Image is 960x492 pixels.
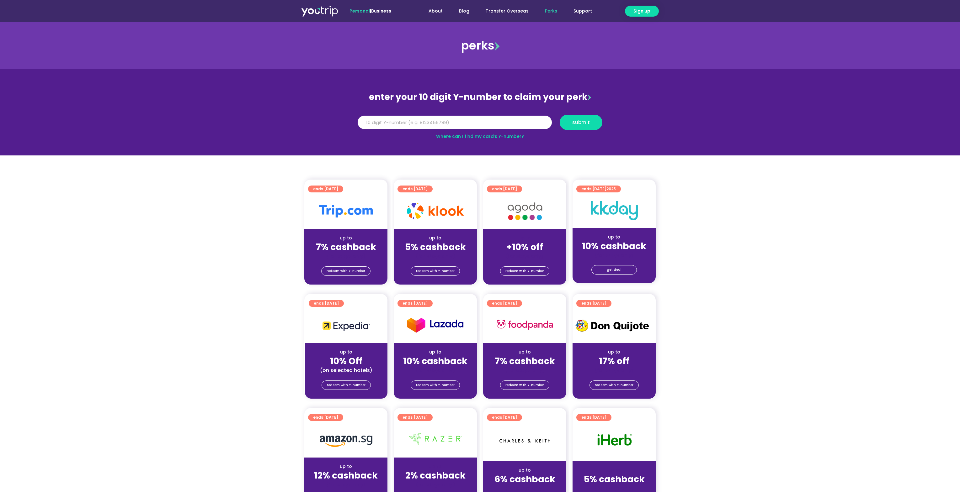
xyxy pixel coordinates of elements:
[572,120,590,125] span: submit
[327,381,365,390] span: redeem with Y-number
[327,267,365,275] span: redeem with Y-number
[560,115,602,130] button: submit
[411,380,460,390] a: redeem with Y-number
[581,414,606,421] span: ends [DATE]
[487,414,522,421] a: ends [DATE]
[578,485,651,492] div: (for stays only)
[488,253,561,259] div: (for stays only)
[309,235,382,241] div: up to
[308,186,343,192] a: ends [DATE]
[589,380,639,390] a: redeem with Y-number
[330,355,362,367] strong: 10% Off
[595,381,633,390] span: redeem with Y-number
[488,367,561,374] div: (for stays only)
[314,300,339,307] span: ends [DATE]
[321,266,371,276] a: redeem with Y-number
[578,467,651,474] div: up to
[451,5,477,17] a: Blog
[578,252,651,259] div: (for stays only)
[399,349,472,355] div: up to
[576,414,611,421] a: ends [DATE]
[314,469,378,482] strong: 12% cashback
[495,355,555,367] strong: 7% cashback
[505,381,544,390] span: redeem with Y-number
[397,414,433,421] a: ends [DATE]
[578,349,651,355] div: up to
[488,485,561,492] div: (for stays only)
[405,241,466,253] strong: 5% cashback
[309,463,382,470] div: up to
[355,89,605,105] div: enter your 10 digit Y-number to claim your perk
[399,481,472,488] div: (for stays only)
[606,186,616,191] span: 2025
[581,300,606,307] span: ends [DATE]
[399,253,472,259] div: (for stays only)
[403,300,428,307] span: ends [DATE]
[403,414,428,421] span: ends [DATE]
[565,5,600,17] a: Support
[399,235,472,241] div: up to
[403,355,467,367] strong: 10% cashback
[316,241,376,253] strong: 7% cashback
[371,8,391,14] a: Business
[416,267,455,275] span: redeem with Y-number
[408,5,600,17] nav: Menu
[488,349,561,355] div: up to
[309,481,382,488] div: (for stays only)
[405,469,466,482] strong: 2% cashback
[492,186,517,192] span: ends [DATE]
[599,355,629,367] strong: 17% off
[349,8,391,14] span: |
[506,241,543,253] strong: +10% off
[397,186,433,192] a: ends [DATE]
[313,186,338,192] span: ends [DATE]
[310,349,382,355] div: up to
[492,414,517,421] span: ends [DATE]
[411,266,460,276] a: redeem with Y-number
[420,5,451,17] a: About
[349,8,370,14] span: Personal
[505,267,544,275] span: redeem with Y-number
[576,300,611,307] a: ends [DATE]
[313,414,338,421] span: ends [DATE]
[494,473,555,485] strong: 6% cashback
[488,467,561,474] div: up to
[416,381,455,390] span: redeem with Y-number
[399,463,472,470] div: up to
[477,5,537,17] a: Transfer Overseas
[500,380,549,390] a: redeem with Y-number
[607,265,621,274] span: get deal
[403,186,428,192] span: ends [DATE]
[487,186,522,192] a: ends [DATE]
[625,6,659,17] a: Sign up
[322,380,371,390] a: redeem with Y-number
[581,186,616,192] span: ends [DATE]
[310,367,382,374] div: (on selected hotels)
[309,300,344,307] a: ends [DATE]
[584,473,645,485] strong: 5% cashback
[578,234,651,240] div: up to
[358,116,552,129] input: 10 digit Y-number (e.g. 8123456789)
[309,253,382,259] div: (for stays only)
[500,266,549,276] a: redeem with Y-number
[487,300,522,307] a: ends [DATE]
[578,367,651,374] div: (for stays only)
[519,235,531,241] span: up to
[358,115,602,135] form: Y Number
[308,414,343,421] a: ends [DATE]
[492,300,517,307] span: ends [DATE]
[576,186,621,192] a: ends [DATE]2025
[537,5,565,17] a: Perks
[399,367,472,374] div: (for stays only)
[591,265,637,275] a: get deal
[397,300,433,307] a: ends [DATE]
[436,133,524,139] a: Where can I find my card’s Y-number?
[633,8,650,14] span: Sign up
[582,240,646,252] strong: 10% cashback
